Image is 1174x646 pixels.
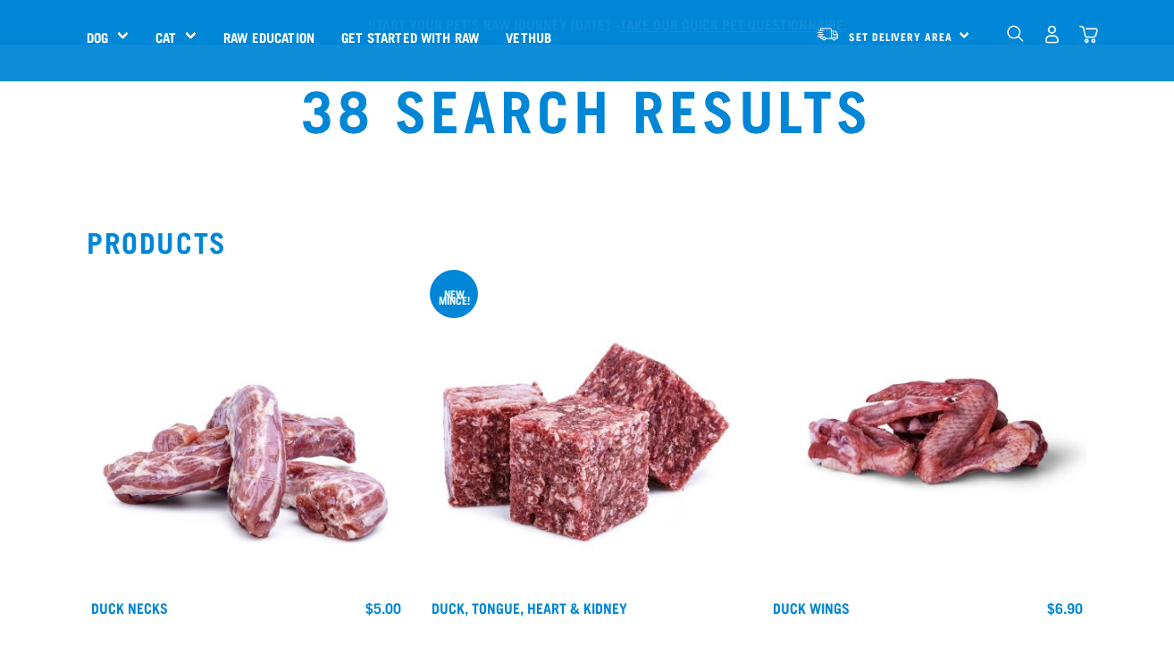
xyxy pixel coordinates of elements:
a: Duck, Tongue, Heart & Kidney [432,603,627,611]
h2: Products [87,225,1087,257]
img: Raw Essentials Duck Wings Raw Meaty Bones For Pets [768,272,1087,591]
a: Cat [155,27,176,47]
img: van-moving.png [816,26,840,42]
div: $5.00 [365,600,401,616]
img: Pile Of Duck Necks For Pets [87,272,406,591]
img: 1124 Lamb Chicken Heart Mix 01 [427,272,746,591]
a: Duck Wings [773,603,850,611]
span: Set Delivery Area [849,33,952,39]
a: Vethub [492,1,565,72]
img: home-icon-1@2x.png [1007,25,1024,42]
img: user.png [1043,25,1061,44]
a: Raw Education [210,1,328,72]
img: home-icon@2x.png [1079,25,1098,44]
div: new mince! [430,290,478,303]
div: $6.90 [1047,600,1083,616]
h1: 38 Search Results [228,75,946,139]
a: Get started with Raw [328,1,492,72]
a: Duck Necks [91,603,168,611]
a: Dog [87,27,108,47]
